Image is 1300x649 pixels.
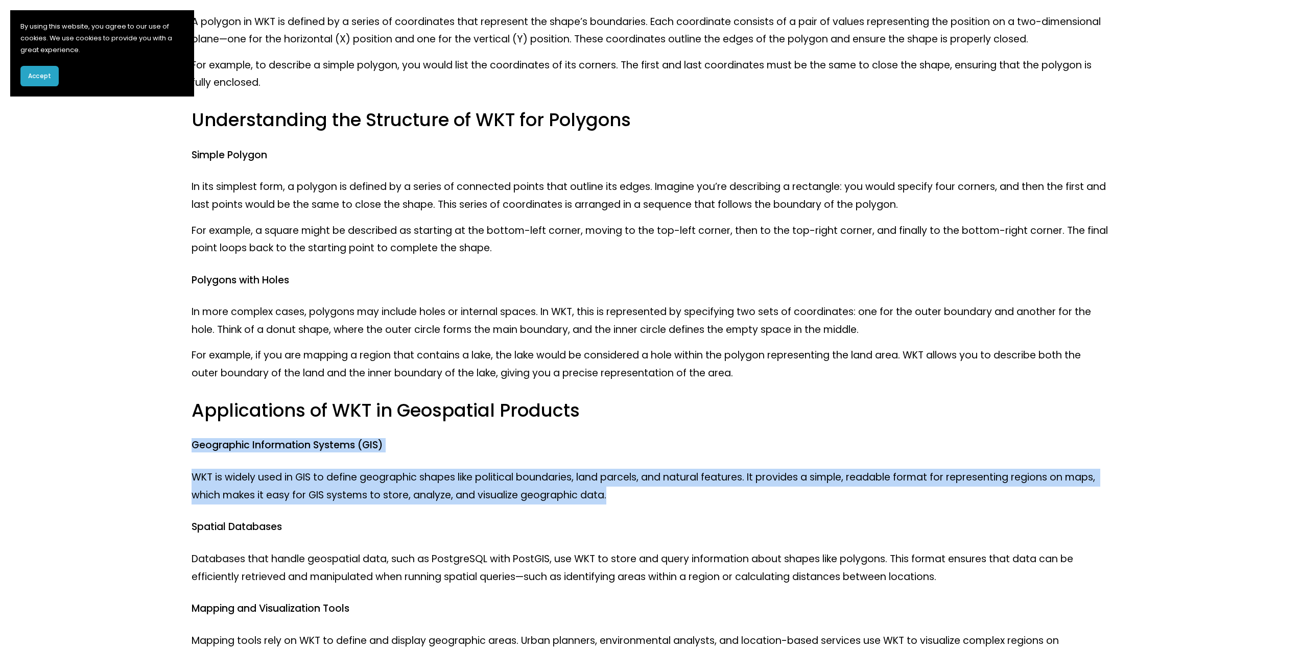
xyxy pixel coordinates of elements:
[192,347,1108,382] p: For example, if you are mapping a region that contains a lake, the lake would be considered a hol...
[192,439,1108,452] h4: Geographic Information Systems (GIS)
[192,274,1108,287] h4: Polygons with Holes
[28,71,51,81] span: Accept
[192,222,1108,257] p: For example, a square might be described as starting at the bottom-left corner, moving to the top...
[192,178,1108,213] p: In its simplest form, a polygon is defined by a series of connected points that outline its edges...
[20,66,59,86] button: Accept
[192,303,1108,339] p: In more complex cases, polygons may include holes or internal spaces. In WKT, this is represented...
[192,57,1108,92] p: For example, to describe a simple polygon, you would list the coordinates of its corners. The fir...
[192,602,1108,616] h4: Mapping and Visualization Tools
[192,520,1108,534] h4: Spatial Databases
[192,13,1108,49] p: A polygon in WKT is defined by a series of coordinates that represent the shape’s boundaries. Eac...
[20,20,184,56] p: By using this website, you agree to our use of cookies. We use cookies to provide you with a grea...
[192,149,1108,162] h4: Simple Polygon
[192,399,1108,423] h3: Applications of WKT in Geospatial Products
[192,550,1108,586] p: Databases that handle geospatial data, such as PostgreSQL with PostGIS, use WKT to store and quer...
[192,108,1108,132] h3: Understanding the Structure of WKT for Polygons
[10,10,194,97] section: Cookie banner
[192,469,1108,504] p: WKT is widely used in GIS to define geographic shapes like political boundaries, land parcels, an...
